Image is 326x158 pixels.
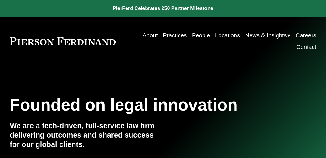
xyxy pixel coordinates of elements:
span: News & Insights [245,30,287,41]
a: People [192,30,210,41]
a: Locations [215,30,240,41]
h4: We are a tech-driven, full-service law firm delivering outcomes and shared success for our global... [10,121,163,149]
a: folder dropdown [245,30,291,41]
a: About [142,30,158,41]
a: Careers [296,30,316,41]
a: Practices [163,30,187,41]
h1: Founded on legal innovation [10,95,265,114]
a: Contact [296,41,316,53]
